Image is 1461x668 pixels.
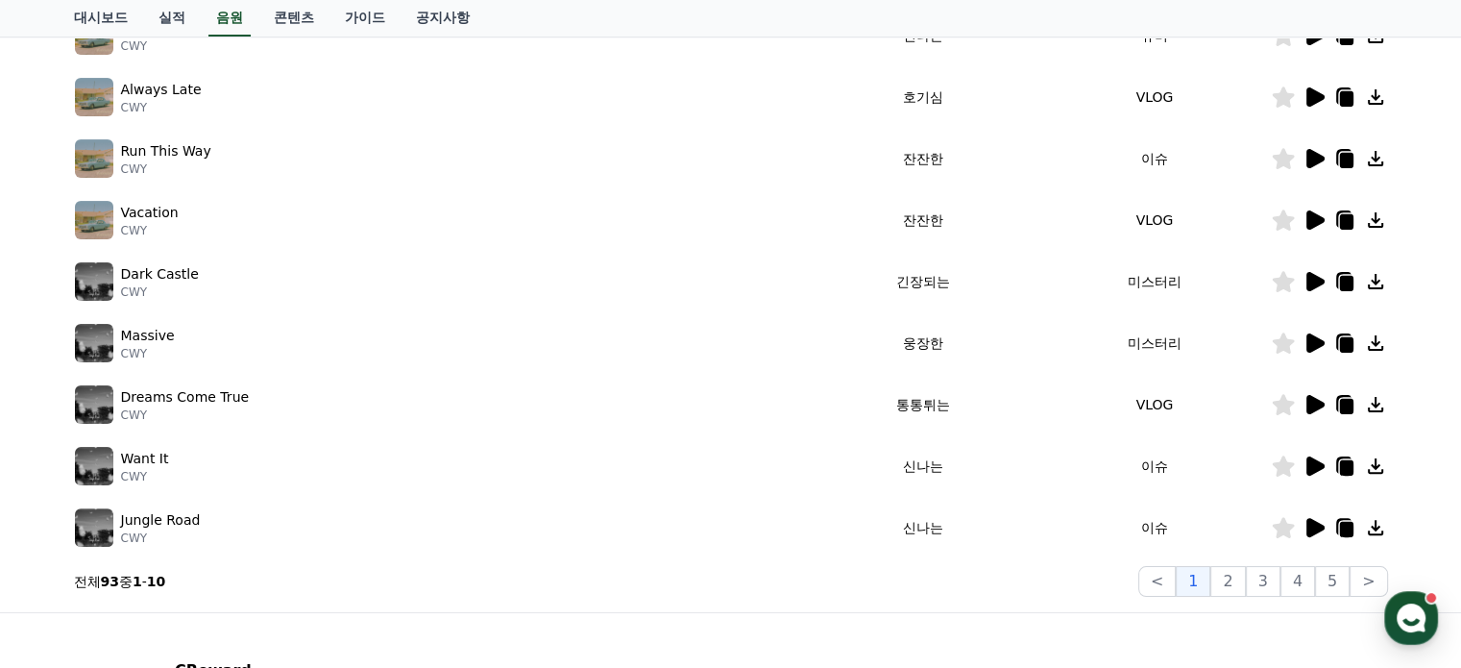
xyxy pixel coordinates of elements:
[75,78,113,116] img: music
[121,408,250,423] p: CWY
[1038,128,1270,189] td: 이슈
[74,572,166,591] p: 전체 중 -
[133,574,142,589] strong: 1
[1138,566,1176,597] button: <
[121,203,179,223] p: Vacation
[807,66,1038,128] td: 호기심
[61,537,72,553] span: 홈
[121,141,211,161] p: Run This Way
[1038,435,1270,497] td: 이슈
[1246,566,1280,597] button: 3
[6,508,127,557] a: 홈
[1210,566,1245,597] button: 2
[1038,66,1270,128] td: VLOG
[1038,374,1270,435] td: VLOG
[807,189,1038,251] td: 잔잔한
[807,312,1038,374] td: 웅장한
[807,374,1038,435] td: 통통튀는
[1038,251,1270,312] td: 미스터리
[121,80,202,100] p: Always Late
[121,223,179,238] p: CWY
[807,497,1038,558] td: 신나는
[1176,566,1210,597] button: 1
[807,128,1038,189] td: 잔잔한
[121,264,199,285] p: Dark Castle
[1350,566,1387,597] button: >
[127,508,248,557] a: 대화
[807,435,1038,497] td: 신나는
[121,469,169,484] p: CWY
[75,324,113,362] img: music
[147,574,165,589] strong: 10
[176,538,199,554] span: 대화
[121,38,218,54] p: CWY
[121,449,169,469] p: Want It
[121,161,211,177] p: CWY
[297,537,320,553] span: 설정
[75,447,113,485] img: music
[1315,566,1350,597] button: 5
[1280,566,1315,597] button: 4
[75,508,113,547] img: music
[121,346,175,361] p: CWY
[807,251,1038,312] td: 긴장되는
[75,262,113,301] img: music
[1038,312,1270,374] td: 미스터리
[248,508,369,557] a: 설정
[75,385,113,424] img: music
[75,201,113,239] img: music
[101,574,119,589] strong: 93
[75,139,113,178] img: music
[121,387,250,408] p: Dreams Come True
[1038,189,1270,251] td: VLOG
[121,531,201,546] p: CWY
[1038,497,1270,558] td: 이슈
[121,100,202,115] p: CWY
[121,326,175,346] p: Massive
[121,510,201,531] p: Jungle Road
[121,285,199,300] p: CWY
